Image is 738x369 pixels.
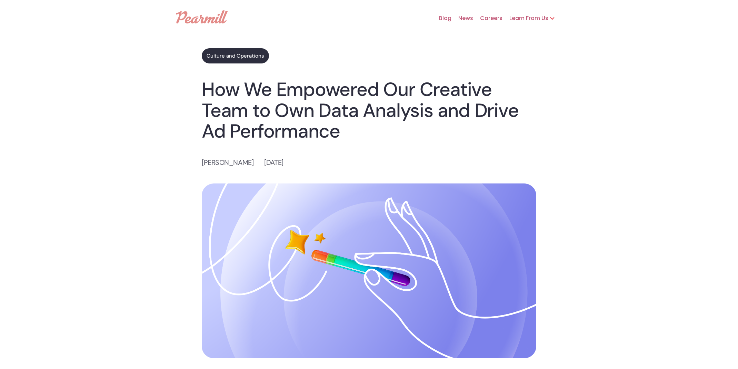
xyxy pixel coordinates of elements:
[432,7,451,29] a: Blog
[202,48,269,63] a: Culture and Operations
[264,157,283,168] p: [DATE]
[502,14,548,22] div: Learn From Us
[502,7,562,29] div: Learn From Us
[202,157,253,168] p: [PERSON_NAME]
[451,7,473,29] a: News
[202,79,536,142] h1: How We Empowered Our Creative Team to Own Data Analysis and Drive Ad Performance
[473,7,502,29] a: Careers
